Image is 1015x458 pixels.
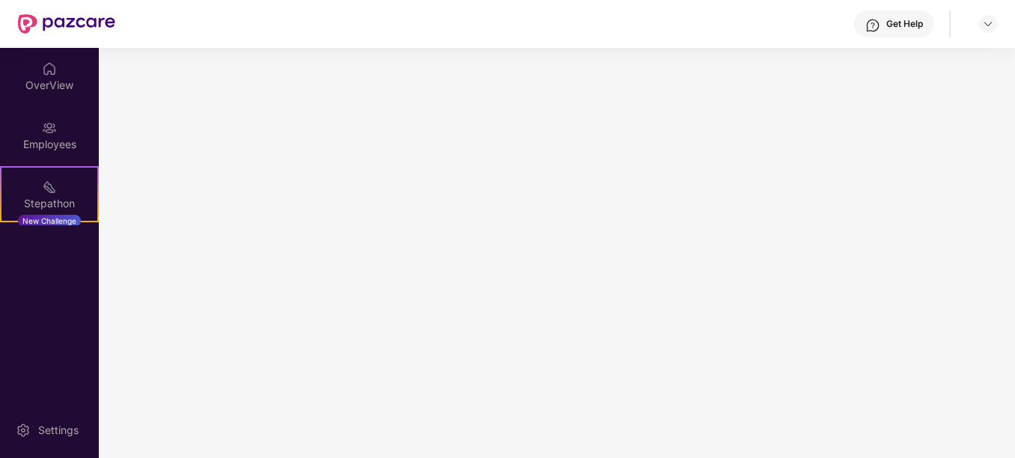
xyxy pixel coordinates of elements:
[1,196,97,211] div: Stepathon
[16,423,31,438] img: svg+xml;base64,PHN2ZyBpZD0iU2V0dGluZy0yMHgyMCIgeG1sbnM9Imh0dHA6Ly93d3cudzMub3JnLzIwMDAvc3ZnIiB3aW...
[34,423,83,438] div: Settings
[18,14,115,34] img: New Pazcare Logo
[42,120,57,135] img: svg+xml;base64,PHN2ZyBpZD0iRW1wbG95ZWVzIiB4bWxucz0iaHR0cDovL3d3dy53My5vcmcvMjAwMC9zdmciIHdpZHRoPS...
[982,18,994,30] img: svg+xml;base64,PHN2ZyBpZD0iRHJvcGRvd24tMzJ4MzIiIHhtbG5zPSJodHRwOi8vd3d3LnczLm9yZy8yMDAwL3N2ZyIgd2...
[18,215,81,227] div: New Challenge
[886,18,923,30] div: Get Help
[865,18,880,33] img: svg+xml;base64,PHN2ZyBpZD0iSGVscC0zMngzMiIgeG1sbnM9Imh0dHA6Ly93d3cudzMub3JnLzIwMDAvc3ZnIiB3aWR0aD...
[42,180,57,195] img: svg+xml;base64,PHN2ZyB4bWxucz0iaHR0cDovL3d3dy53My5vcmcvMjAwMC9zdmciIHdpZHRoPSIyMSIgaGVpZ2h0PSIyMC...
[42,61,57,76] img: svg+xml;base64,PHN2ZyBpZD0iSG9tZSIgeG1sbnM9Imh0dHA6Ly93d3cudzMub3JnLzIwMDAvc3ZnIiB3aWR0aD0iMjAiIG...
